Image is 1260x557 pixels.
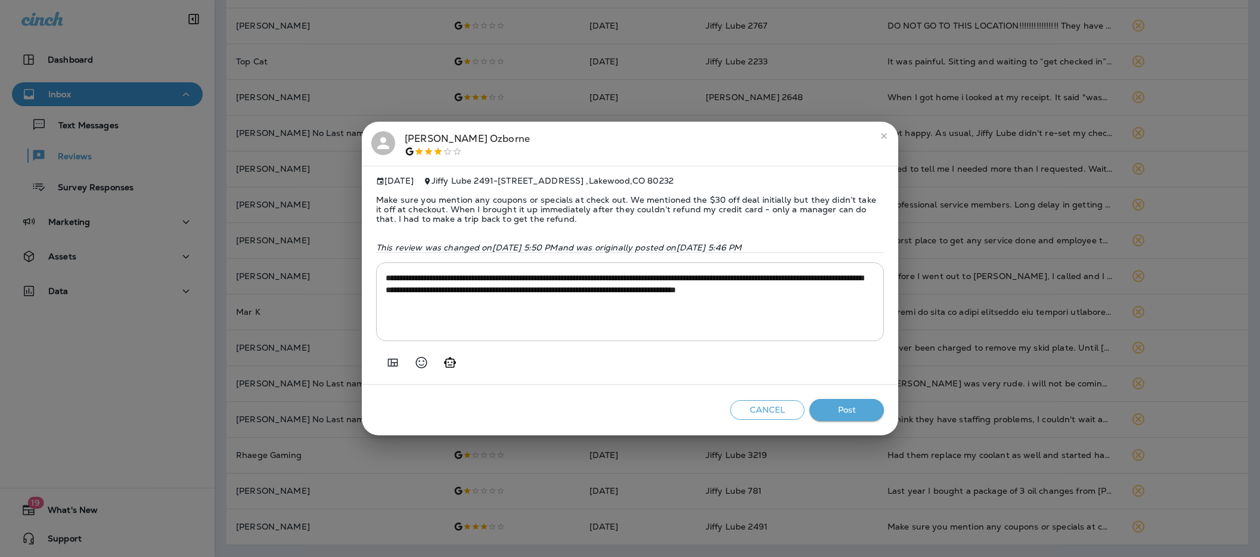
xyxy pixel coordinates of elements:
button: Generate AI response [438,351,462,375]
button: Cancel [730,400,805,420]
span: Make sure you mention any coupons or specials at check out. We mentioned the $30 off deal initial... [376,185,884,233]
span: Jiffy Lube 2491 - [STREET_ADDRESS] , Lakewood , CO 80232 [432,175,674,186]
div: [PERSON_NAME] Ozborne [405,131,530,156]
button: close [874,126,893,146]
span: and was originally posted on [DATE] 5:46 PM [558,242,742,253]
span: [DATE] [376,176,414,186]
button: Post [809,399,884,421]
p: This review was changed on [DATE] 5:50 PM [376,243,884,252]
button: Select an emoji [409,351,433,375]
button: Add in a premade template [381,351,405,375]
